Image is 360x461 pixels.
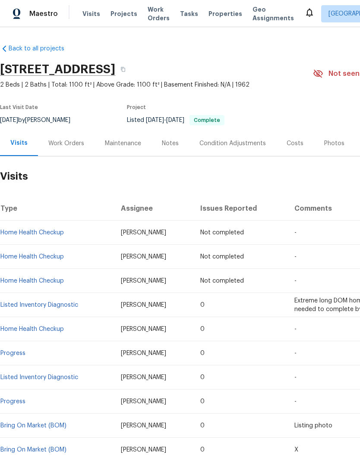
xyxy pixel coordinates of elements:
span: Maestro [29,9,58,18]
span: 0 [200,374,205,380]
span: [PERSON_NAME] [121,254,166,260]
span: Properties [208,9,242,18]
span: Not completed [200,278,244,284]
span: [PERSON_NAME] [121,350,166,356]
span: Not completed [200,254,244,260]
div: Work Orders [48,139,84,148]
span: [PERSON_NAME] [121,230,166,236]
a: Bring On Market (BOM) [0,447,66,453]
span: Work Orders [148,5,170,22]
span: - [294,278,297,284]
a: Listed Inventory Diagnostic [0,374,78,380]
span: Listing photo [294,423,332,429]
a: Progress [0,399,25,405]
div: Notes [162,139,179,148]
span: [PERSON_NAME] [121,326,166,332]
span: Projects [111,9,137,18]
a: Home Health Checkup [0,230,64,236]
a: Home Health Checkup [0,326,64,332]
span: 0 [200,302,205,308]
span: [PERSON_NAME] [121,302,166,308]
a: Progress [0,350,25,356]
span: Listed [127,117,224,123]
div: Costs [287,139,303,148]
span: [PERSON_NAME] [121,423,166,429]
a: Listed Inventory Diagnostic [0,302,78,308]
span: [PERSON_NAME] [121,447,166,453]
span: 0 [200,447,205,453]
span: [PERSON_NAME] [121,399,166,405]
span: 0 [200,423,205,429]
span: 0 [200,350,205,356]
span: [DATE] [146,117,164,123]
span: X [294,447,298,453]
span: Complete [190,118,224,123]
a: Home Health Checkup [0,278,64,284]
span: - [146,117,184,123]
span: [PERSON_NAME] [121,278,166,284]
th: Issues Reported [193,196,288,221]
span: Project [127,105,146,110]
span: [PERSON_NAME] [121,374,166,380]
span: Geo Assignments [253,5,294,22]
a: Home Health Checkup [0,254,64,260]
a: Bring On Market (BOM) [0,423,66,429]
span: - [294,230,297,236]
span: - [294,374,297,380]
span: - [294,350,297,356]
th: Assignee [114,196,193,221]
span: 0 [200,326,205,332]
button: Copy Address [115,62,131,77]
div: Maintenance [105,139,141,148]
span: 0 [200,399,205,405]
div: Condition Adjustments [199,139,266,148]
div: Photos [324,139,344,148]
span: Tasks [180,11,198,17]
span: Visits [82,9,100,18]
span: - [294,254,297,260]
div: Visits [10,139,28,147]
span: - [294,326,297,332]
span: - [294,399,297,405]
span: Not completed [200,230,244,236]
span: [DATE] [166,117,184,123]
